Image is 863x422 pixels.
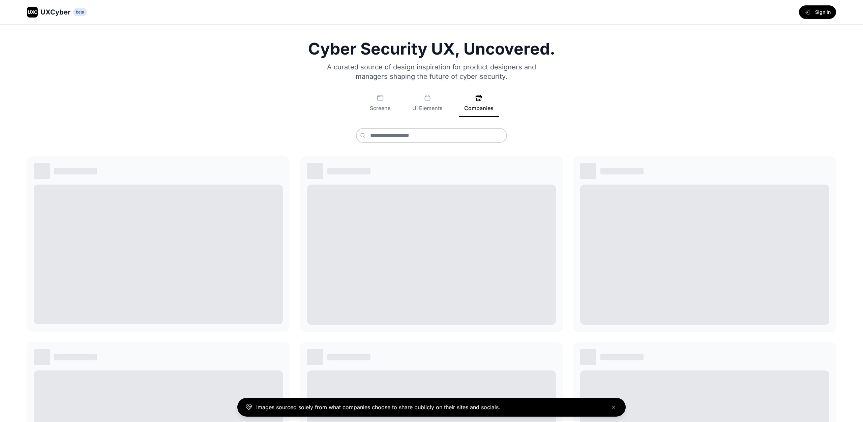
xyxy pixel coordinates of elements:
h1: Cyber Security UX, Uncovered. [27,41,836,57]
p: A curated source of design inspiration for product designers and managers shaping the future of c... [318,62,545,81]
a: UXCUXCyberbeta [27,7,87,18]
span: UXC [28,9,37,15]
button: Screens [364,95,396,117]
span: beta [73,8,87,16]
button: Sign In [799,5,836,19]
p: Images sourced solely from what companies choose to share publicly on their sites and socials. [256,403,500,411]
button: Companies [459,95,499,117]
button: UI Elements [407,95,448,117]
span: UXCyber [40,7,70,17]
button: Close banner [609,403,618,411]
